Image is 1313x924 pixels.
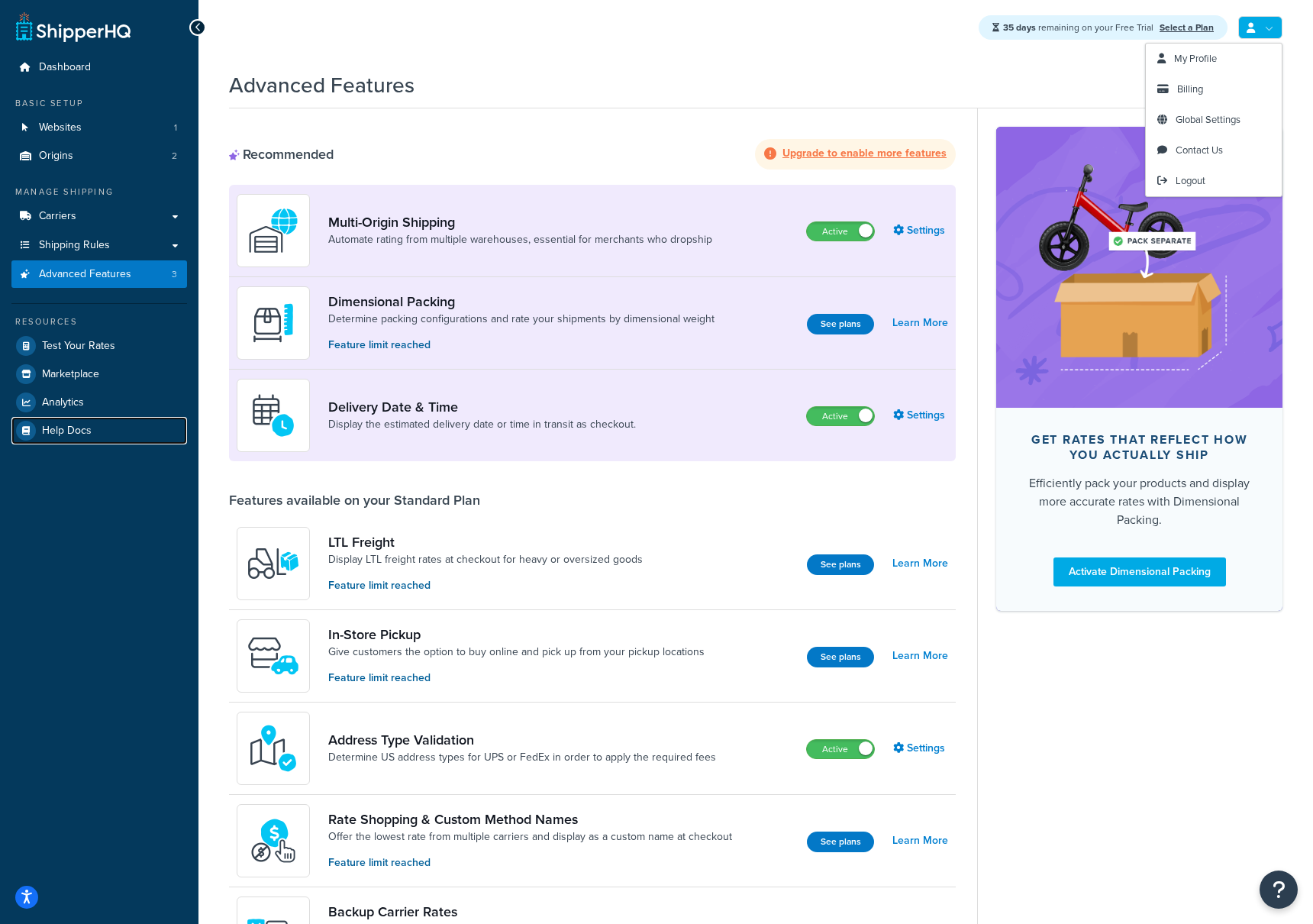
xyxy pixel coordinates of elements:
a: Dimensional Packing [328,293,715,310]
li: Advanced Features [11,260,187,289]
a: Address Type Validation [328,732,716,748]
a: Analytics [11,389,187,416]
a: Display the estimated delivery date or time in transit as checkout. [328,417,636,432]
span: 2 [172,150,177,163]
p: Feature limit reached [328,855,732,871]
span: Test Your Rates [42,340,115,353]
a: Learn More [892,830,948,851]
a: Advanced Features3 [11,260,187,289]
a: Help Docs [11,417,187,444]
span: Logout [1176,173,1205,188]
a: Marketplace [11,360,187,388]
a: Origins2 [11,142,187,170]
a: Settings [893,220,948,241]
span: remaining on your Free Trial [1003,21,1156,34]
a: Give customers the option to buy online and pick up from your pickup locations [328,645,705,660]
a: Test Your Rates [11,332,187,360]
img: DTVBYsAAAAAASUVORK5CYII= [247,296,300,350]
a: Contact Us [1146,135,1282,166]
a: My Profile [1146,44,1282,74]
span: Dashboard [39,61,91,74]
a: Settings [893,738,948,759]
a: Rate Shopping & Custom Method Names [328,811,732,828]
span: Help Docs [42,425,92,438]
p: Feature limit reached [328,337,715,354]
span: 3 [172,268,177,281]
span: Advanced Features [39,268,131,281]
a: Settings [893,405,948,426]
a: Backup Carrier Rates [328,903,721,920]
a: Learn More [892,312,948,334]
span: Websites [39,121,82,134]
img: feature-image-dim-d40ad3071a2b3c8e08177464837368e35600d3c5e73b18a22c1e4bb210dc32ac.png [1019,150,1260,385]
img: wfgcfpwTIucLEAAAAASUVORK5CYII= [247,629,300,683]
span: Origins [39,150,73,163]
div: Basic Setup [11,97,187,110]
a: Websites1 [11,114,187,142]
a: Carriers [11,202,187,231]
a: Offer the lowest rate from multiple carriers and display as a custom name at checkout [328,829,732,845]
span: Carriers [39,210,76,223]
a: Learn More [892,645,948,667]
a: LTL Freight [328,534,643,551]
div: Resources [11,315,187,328]
strong: 35 days [1003,21,1036,34]
button: See plans [807,647,874,667]
img: y79ZsPf0fXUFUhFXDzUgf+ktZg5F2+ohG75+v3d2s1D9TjoU8PiyCIluIjV41seZevKCRuEjTPPOKHJsQcmKCXGdfprl3L4q7... [247,537,300,590]
a: Dashboard [11,53,187,82]
div: Efficiently pack your products and display more accurate rates with Dimensional Packing. [1021,474,1258,529]
label: Active [807,222,874,241]
li: Websites [11,114,187,142]
a: Multi-Origin Shipping [328,214,712,231]
span: Contact Us [1176,143,1223,157]
div: Get rates that reflect how you actually ship [1021,432,1258,463]
div: Manage Shipping [11,186,187,199]
label: Active [807,407,874,425]
a: Global Settings [1146,105,1282,135]
a: Activate Dimensional Packing [1053,557,1226,586]
a: Determine US address types for UPS or FedEx in order to apply the required fees [328,750,716,765]
p: Feature limit reached [328,577,643,594]
img: icon-duo-feat-rate-shopping-ecdd8bed.png [247,814,300,867]
span: Analytics [42,396,84,409]
button: See plans [807,832,874,852]
a: Automate rating from multiple warehouses, essential for merchants who dropship [328,232,712,247]
a: In-Store Pickup [328,626,705,643]
span: Marketplace [42,368,99,381]
a: Determine packing configurations and rate your shipments by dimensional weight [328,312,715,327]
span: 1 [174,121,177,134]
img: WatD5o0RtDAAAAAElFTkSuQmCC [247,204,300,257]
div: Features available on your Standard Plan [229,492,480,509]
button: Open Resource Center [1260,871,1298,909]
a: Logout [1146,166,1282,196]
h1: Advanced Features [229,70,415,100]
a: Billing [1146,74,1282,105]
p: Feature limit reached [328,670,705,687]
button: See plans [807,554,874,575]
span: Global Settings [1176,112,1240,127]
li: Origins [11,142,187,170]
a: Learn More [892,553,948,574]
span: Billing [1177,82,1203,96]
button: See plans [807,314,874,334]
img: kIG8fy0lQAAAABJRU5ErkJggg== [247,722,300,775]
strong: Upgrade to enable more features [782,145,947,161]
img: gfkeb5ejjkALwAAAABJRU5ErkJggg== [247,389,300,442]
a: Select a Plan [1160,21,1214,34]
span: Shipping Rules [39,239,110,252]
span: My Profile [1174,51,1217,66]
a: Shipping Rules [11,231,187,260]
a: Delivery Date & Time [328,399,636,415]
